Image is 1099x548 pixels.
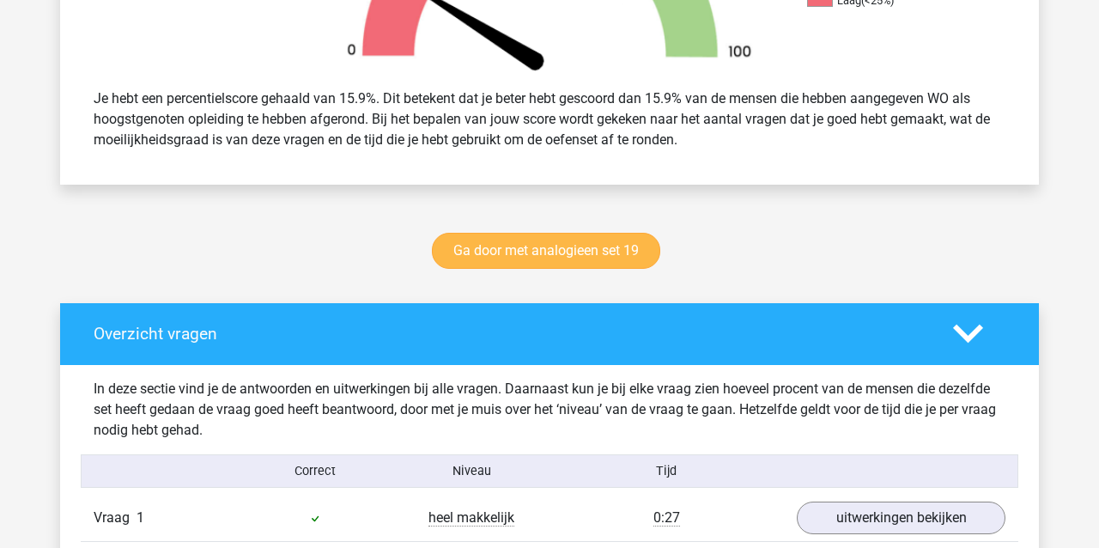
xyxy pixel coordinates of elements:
[432,233,660,269] a: Ga door met analogieen set 19
[653,509,680,527] span: 0:27
[393,462,549,481] div: Niveau
[81,379,1018,441] div: In deze sectie vind je de antwoorden en uitwerkingen bij alle vragen. Daarnaast kun je bij elke v...
[137,509,144,526] span: 1
[94,508,137,528] span: Vraag
[797,502,1005,534] a: uitwerkingen bekijken
[81,82,1018,157] div: Je hebt een percentielscore gehaald van 15.9%. Dit betekent dat je beter hebt gescoord dan 15.9% ...
[549,462,784,481] div: Tijd
[428,509,514,527] span: heel makkelijk
[238,462,394,481] div: Correct
[94,324,927,344] h4: Overzicht vragen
